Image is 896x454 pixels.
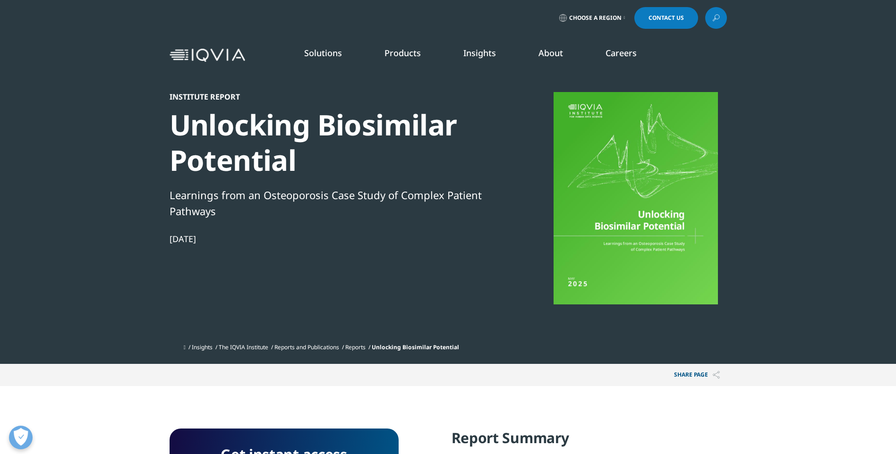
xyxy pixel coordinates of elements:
span: Contact Us [649,15,684,21]
span: Unlocking Biosimilar Potential [372,343,459,351]
a: Careers [606,47,637,59]
button: Share PAGEShare PAGE [667,364,727,386]
a: About [538,47,563,59]
div: [DATE] [170,233,494,244]
img: IQVIA Healthcare Information Technology and Pharma Clinical Research Company [170,49,245,62]
p: Share PAGE [667,364,727,386]
img: Share PAGE [713,371,720,379]
div: Unlocking Biosimilar Potential [170,107,494,178]
button: Open Preferences [9,426,33,449]
div: Learnings from an Osteoporosis Case Study of Complex Patient Pathways [170,187,494,219]
a: Insights [192,343,213,351]
nav: Primary [249,33,727,77]
a: Reports [345,343,366,351]
span: Choose a Region [569,14,622,22]
a: Solutions [304,47,342,59]
a: Insights [463,47,496,59]
a: Reports and Publications [274,343,339,351]
a: Contact Us [634,7,698,29]
a: The IQVIA Institute [219,343,268,351]
a: Products [384,47,421,59]
div: Institute Report [170,92,494,101]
